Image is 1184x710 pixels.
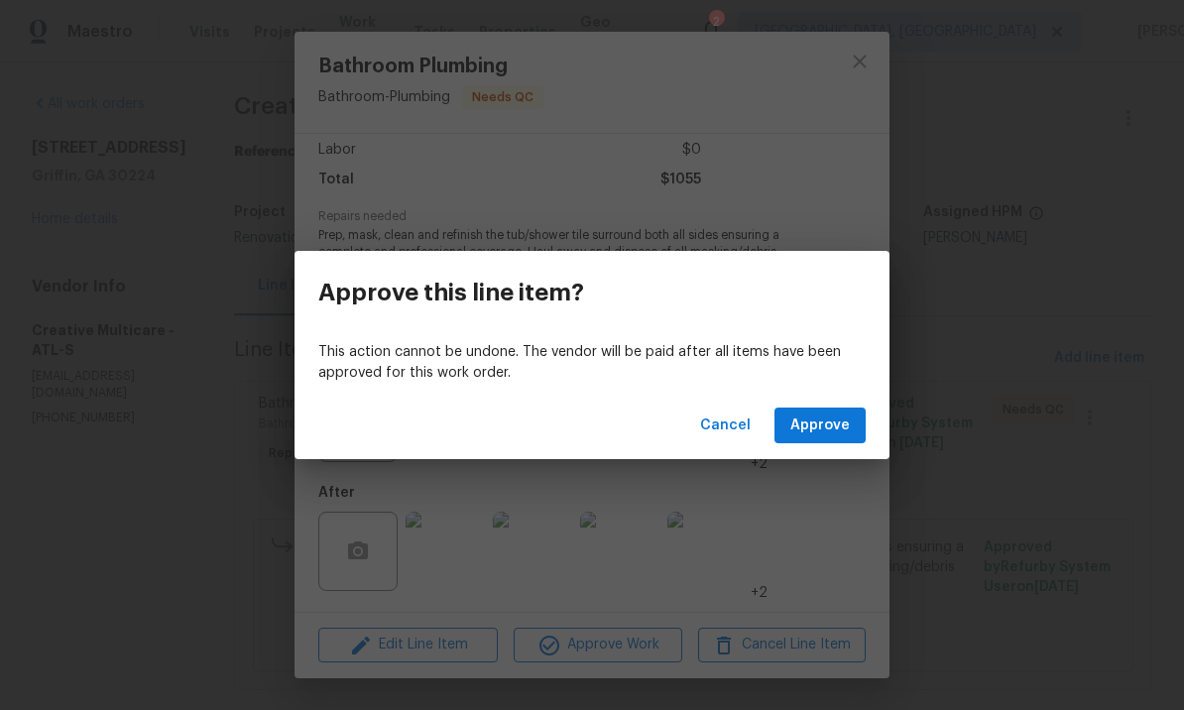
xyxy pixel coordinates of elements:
button: Approve [774,408,866,444]
span: Approve [790,414,850,438]
p: This action cannot be undone. The vendor will be paid after all items have been approved for this... [318,342,866,384]
button: Cancel [692,408,759,444]
span: Cancel [700,414,751,438]
h3: Approve this line item? [318,279,584,306]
